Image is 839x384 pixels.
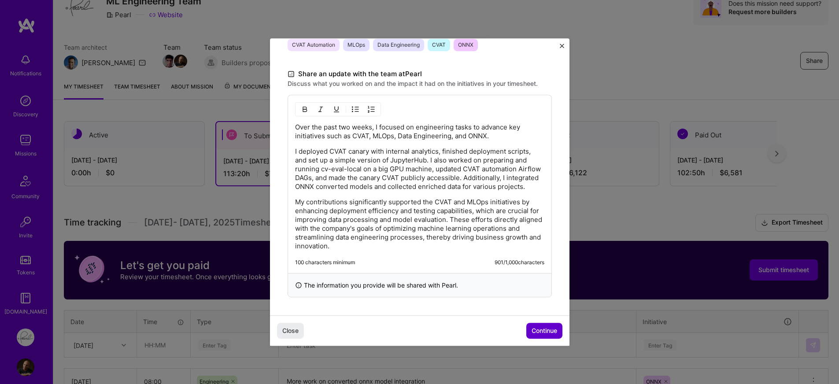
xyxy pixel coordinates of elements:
[295,281,302,290] i: icon InfoBlack
[288,69,552,79] label: Share an update with the team at Pearl
[343,39,370,51] span: MLOps
[277,323,304,339] button: Close
[368,106,375,113] img: OL
[532,326,557,335] span: Continue
[495,259,544,266] div: 901 / 1,000 characters
[428,39,450,51] span: CVAT
[454,39,478,51] span: ONNX
[295,198,544,251] p: My contributions significantly supported the CVAT and MLOps initiatives by enhancing deployment e...
[295,147,544,191] p: I deployed CVAT canary with internal analytics, finished deployment scripts, and set up a simple ...
[560,44,564,53] button: Close
[333,106,340,113] img: Underline
[282,326,299,335] span: Close
[288,79,552,88] label: Discuss what you worked on and the impact it had on the initiatives in your timesheet.
[317,106,324,113] img: Italic
[288,273,552,297] div: The information you provide will be shared with Pearl .
[526,323,562,339] button: Continue
[288,39,340,51] span: CVAT Automation
[373,39,424,51] span: Data Engineering
[295,259,355,266] div: 100 characters minimum
[295,123,544,140] p: Over the past two weeks, I focused on engineering tasks to advance key initiatives such as CVAT, ...
[301,106,308,113] img: Bold
[288,69,295,79] i: icon DocumentBlack
[352,106,359,113] img: UL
